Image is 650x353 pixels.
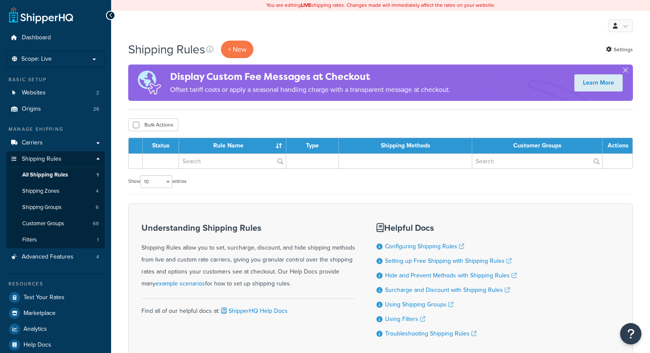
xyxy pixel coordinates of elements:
[21,56,52,63] span: Scope: Live
[170,84,450,96] p: Offset tariff costs or apply a seasonal handling charge with a transparent message at checkout.
[24,294,65,301] span: Test Your Rates
[156,279,205,288] a: example scenarios
[6,200,105,215] a: Shipping Groups 6
[22,253,74,261] span: Advanced Features
[6,280,105,288] div: Resources
[24,310,56,317] span: Marketplace
[6,30,105,46] a: Dashboard
[385,271,517,280] a: Hide and Prevent Methods with Shipping Rules
[6,183,105,199] a: Shipping Zones 4
[128,175,186,188] label: Show entries
[6,85,105,101] li: Websites
[22,171,68,179] span: All Shipping Rules
[22,156,62,163] span: Shipping Rules
[6,151,105,249] li: Shipping Rules
[6,200,105,215] li: Shipping Groups
[97,236,99,244] span: 1
[339,138,473,153] th: Shipping Methods
[6,183,105,199] li: Shipping Zones
[385,285,510,294] a: Surcharge and Discount with Shipping Rules
[6,151,105,167] a: Shipping Rules
[301,1,311,9] b: LIVE
[141,298,355,317] div: Find all of our helpful docs at:
[220,306,288,315] a: ShipperHQ Help Docs
[606,44,633,56] a: Settings
[620,323,641,344] button: Open Resource Center
[9,6,73,24] a: ShipperHQ Home
[6,101,105,117] li: Origins
[385,256,512,265] a: Setting up Free Shipping with Shipping Rules
[6,101,105,117] a: Origins 26
[603,138,632,153] th: Actions
[286,138,339,153] th: Type
[24,341,51,349] span: Help Docs
[22,34,51,41] span: Dashboard
[6,216,105,232] li: Customer Groups
[22,236,37,244] span: Filters
[93,106,99,113] span: 26
[179,138,286,153] th: Rule Name
[6,216,105,232] a: Customer Groups 69
[6,85,105,101] a: Websites 2
[128,41,205,58] h1: Shipping Rules
[385,300,453,309] a: Using Shipping Groups
[472,154,602,168] input: Search
[221,41,253,58] p: + New
[22,139,43,147] span: Carriers
[128,65,170,101] img: duties-banner-06bc72dcb5fe05cb3f9472aba00be2ae8eb53ab6f0d8bb03d382ba314ac3c341.png
[6,135,105,151] a: Carriers
[128,118,178,131] button: Bulk Actions
[385,315,425,324] a: Using Filters
[140,175,172,188] select: Showentries
[6,321,105,337] a: Analytics
[97,171,99,179] span: 1
[179,154,286,168] input: Search
[141,223,355,232] h3: Understanding Shipping Rules
[6,232,105,248] a: Filters 1
[385,242,464,251] a: Configuring Shipping Rules
[6,167,105,183] li: All Shipping Rules
[574,74,623,91] a: Learn More
[24,326,47,333] span: Analytics
[6,337,105,353] a: Help Docs
[6,232,105,248] li: Filters
[6,290,105,305] a: Test Your Rates
[6,76,105,83] div: Basic Setup
[376,223,517,232] h3: Helpful Docs
[6,249,105,265] a: Advanced Features 4
[170,70,450,84] h4: Display Custom Fee Messages at Checkout
[22,106,41,113] span: Origins
[6,167,105,183] a: All Shipping Rules 1
[22,89,46,97] span: Websites
[385,329,476,338] a: Troubleshooting Shipping Rules
[96,253,99,261] span: 4
[141,223,355,290] div: Shipping Rules allow you to set, surcharge, discount, and hide shipping methods from live and cus...
[96,89,99,97] span: 2
[96,188,99,195] span: 4
[93,220,99,227] span: 69
[6,249,105,265] li: Advanced Features
[6,126,105,133] div: Manage Shipping
[472,138,603,153] th: Customer Groups
[22,220,64,227] span: Customer Groups
[143,138,179,153] th: Status
[22,204,62,211] span: Shipping Groups
[22,188,59,195] span: Shipping Zones
[96,204,99,211] span: 6
[6,306,105,321] a: Marketplace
